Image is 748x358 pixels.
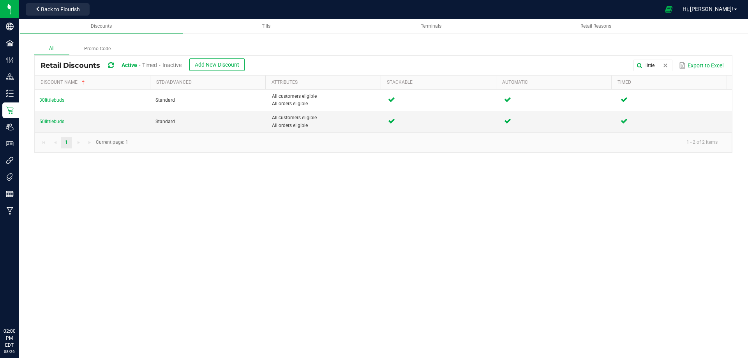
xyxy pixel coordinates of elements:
[133,136,724,149] kendo-pager-info: 1 - 2 of 2 items
[262,23,270,29] span: Tills
[80,79,86,86] span: Sortable
[502,79,608,86] a: AutomaticSortable
[6,90,14,97] inline-svg: Inventory
[23,295,32,304] iframe: Resource center unread badge
[387,79,493,86] a: StackableSortable
[155,97,175,103] span: Standard
[660,2,677,17] span: Open Ecommerce Menu
[35,132,732,152] kendo-pager: Current page: 1
[189,58,245,71] button: Add New Discount
[617,79,723,86] a: TimedSortable
[156,79,262,86] a: Std/AdvancedSortable
[6,207,14,215] inline-svg: Manufacturing
[26,3,90,16] button: Back to Flourish
[662,62,669,69] span: clear
[195,62,239,68] span: Add New Discount
[91,23,112,29] span: Discounts
[272,93,379,100] span: All customers eligible
[61,137,72,148] a: Page 1
[8,296,31,319] iframe: Resource center
[6,123,14,131] inline-svg: Users
[34,42,69,55] label: All
[39,119,64,124] span: 50littlebuds
[677,59,725,72] button: Export to Excel
[272,114,379,122] span: All customers eligible
[41,58,251,73] div: Retail Discounts
[6,56,14,64] inline-svg: Configuration
[421,23,441,29] span: Terminals
[6,140,14,148] inline-svg: User Roles
[6,190,14,198] inline-svg: Reports
[683,6,733,12] span: Hi, [PERSON_NAME]!
[6,73,14,81] inline-svg: Distribution
[162,62,182,68] span: Inactive
[142,62,157,68] span: Timed
[122,62,137,68] span: Active
[4,349,15,354] p: 08/26
[272,122,379,129] span: All orders eligible
[4,328,15,349] p: 02:00 PM EDT
[41,6,80,12] span: Back to Flourish
[6,106,14,114] inline-svg: Retail
[6,173,14,181] inline-svg: Tags
[272,79,378,86] a: AttributesSortable
[580,23,611,29] span: Retail Reasons
[272,100,379,108] span: All orders eligible
[633,60,672,71] input: Search by Discount Name
[6,39,14,47] inline-svg: Facilities
[155,119,175,124] span: Standard
[6,157,14,164] inline-svg: Integrations
[39,97,64,103] span: 30littlebuds
[6,23,14,30] inline-svg: Company
[41,79,147,86] a: Discount NameSortable
[69,43,125,55] label: Promo Code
